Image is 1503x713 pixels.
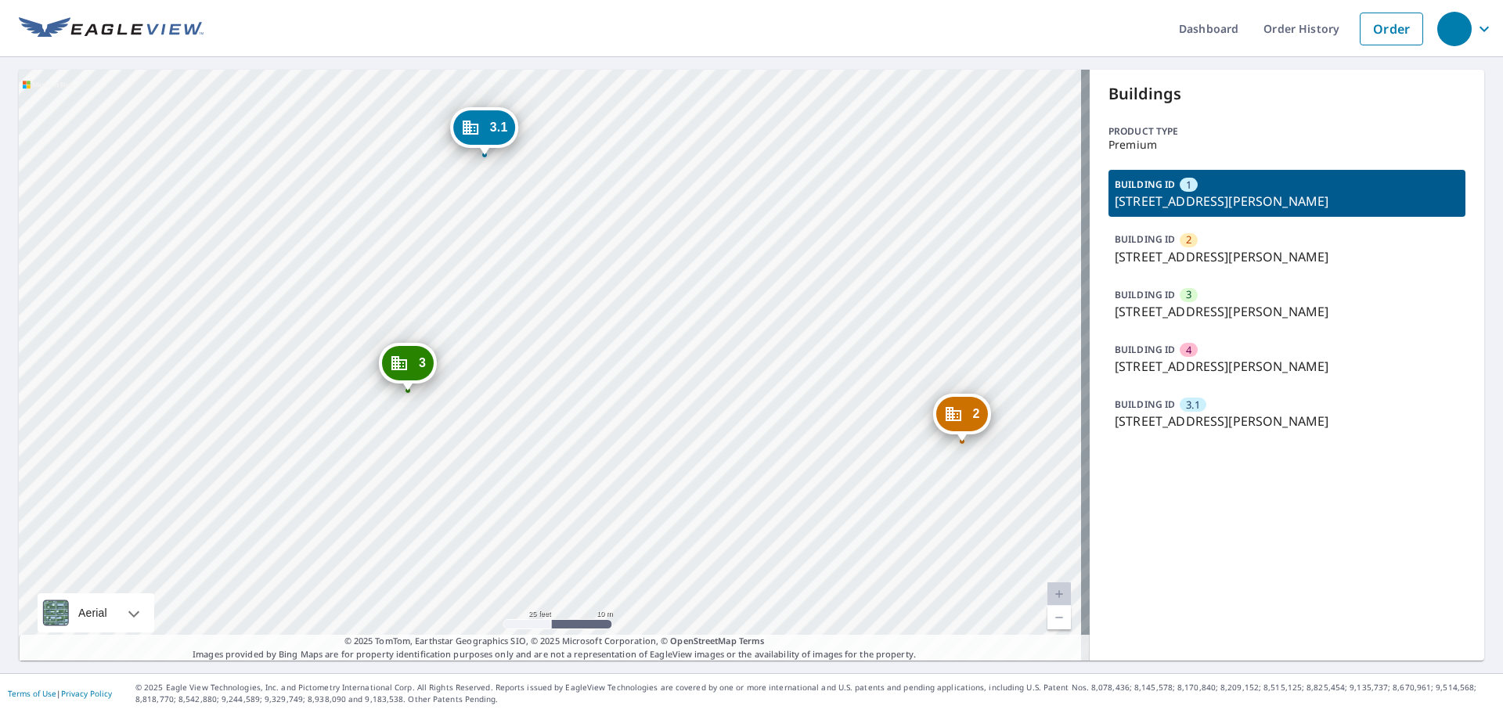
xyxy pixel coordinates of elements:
[344,635,765,648] span: © 2025 TomTom, Earthstar Geographics SIO, © 2025 Microsoft Corporation, ©
[1047,582,1071,606] a: Current Level 20, Zoom In Disabled
[1115,178,1175,191] p: BUILDING ID
[379,343,437,391] div: Dropped pin, building 3, Commercial property, 13100 Broxton Bay Dr Jacksonville, FL 32218
[973,408,980,420] span: 2
[38,593,154,632] div: Aerial
[1360,13,1423,45] a: Order
[1108,124,1465,139] p: Product type
[1186,398,1199,412] span: 3.1
[933,394,991,442] div: Dropped pin, building 2, Commercial property, 13100 Broxton Bay Dr Jacksonville, FL 32218
[1108,82,1465,106] p: Buildings
[8,688,56,699] a: Terms of Use
[1115,232,1175,246] p: BUILDING ID
[19,635,1090,661] p: Images provided by Bing Maps are for property identification purposes only and are not a represen...
[1115,357,1459,376] p: [STREET_ADDRESS][PERSON_NAME]
[135,682,1495,705] p: © 2025 Eagle View Technologies, Inc. and Pictometry International Corp. All Rights Reserved. Repo...
[1115,247,1459,266] p: [STREET_ADDRESS][PERSON_NAME]
[490,121,508,133] span: 3.1
[1115,192,1459,211] p: [STREET_ADDRESS][PERSON_NAME]
[1115,343,1175,356] p: BUILDING ID
[1115,412,1459,430] p: [STREET_ADDRESS][PERSON_NAME]
[19,17,204,41] img: EV Logo
[450,107,519,156] div: Dropped pin, building 3.1, Commercial property, 13100 Broxton Bay Dr Jacksonville, FL 32218
[1186,343,1191,358] span: 4
[1186,287,1191,302] span: 3
[1186,178,1191,193] span: 1
[1115,302,1459,321] p: [STREET_ADDRESS][PERSON_NAME]
[670,635,736,646] a: OpenStreetMap
[1115,288,1175,301] p: BUILDING ID
[1115,398,1175,411] p: BUILDING ID
[61,688,112,699] a: Privacy Policy
[1186,232,1191,247] span: 2
[8,689,112,698] p: |
[1108,139,1465,151] p: Premium
[74,593,112,632] div: Aerial
[1047,606,1071,629] a: Current Level 20, Zoom Out
[419,357,426,369] span: 3
[739,635,765,646] a: Terms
